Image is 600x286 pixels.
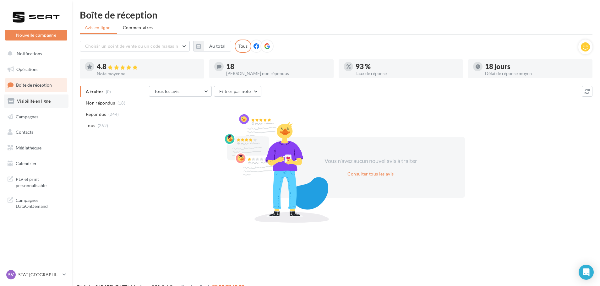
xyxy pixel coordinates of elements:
div: Vous n'avez aucun nouvel avis à traiter [317,157,425,165]
span: Commentaires [123,24,153,31]
span: Choisir un point de vente ou un code magasin [85,43,178,49]
span: Répondus [86,111,106,117]
a: Boîte de réception [4,78,68,92]
div: 18 [226,63,329,70]
div: 4.8 [97,63,199,70]
div: Taux de réponse [356,71,458,76]
span: Tous [86,122,95,129]
span: PLV et print personnalisable [16,175,65,188]
div: Tous [235,40,251,53]
a: SV SEAT [GEOGRAPHIC_DATA] [5,269,67,281]
span: Contacts [16,129,33,135]
div: [PERSON_NAME] non répondus [226,71,329,76]
a: Opérations [4,63,68,76]
span: Campagnes [16,114,38,119]
span: Notifications [17,51,42,56]
span: Opérations [16,67,38,72]
div: Note moyenne [97,72,199,76]
button: Au total [193,41,231,51]
a: Calendrier [4,157,68,170]
a: Contacts [4,126,68,139]
span: Tous les avis [154,89,180,94]
span: Boîte de réception [16,82,52,88]
span: Médiathèque [16,145,41,150]
a: PLV et print personnalisable [4,172,68,191]
span: Campagnes DataOnDemand [16,196,65,209]
span: Visibilité en ligne [17,98,51,104]
button: Filtrer par note [214,86,261,97]
div: Délai de réponse moyen [485,71,587,76]
a: Visibilité en ligne [4,94,68,108]
span: (244) [108,112,119,117]
div: Boîte de réception [80,10,592,19]
span: (18) [117,100,125,105]
span: SV [8,272,14,278]
span: Non répondus [86,100,115,106]
button: Tous les avis [149,86,212,97]
a: Médiathèque [4,141,68,154]
a: Campagnes DataOnDemand [4,193,68,212]
button: Nouvelle campagne [5,30,67,40]
div: Open Intercom Messenger [579,265,594,280]
p: SEAT [GEOGRAPHIC_DATA] [18,272,60,278]
div: 93 % [356,63,458,70]
button: Choisir un point de vente ou un code magasin [80,41,190,51]
button: Au total [204,41,231,51]
div: 18 jours [485,63,587,70]
button: Consulter tous les avis [345,170,396,178]
button: Notifications [4,47,66,60]
span: Calendrier [16,161,37,166]
a: Campagnes [4,110,68,123]
span: (262) [98,123,108,128]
